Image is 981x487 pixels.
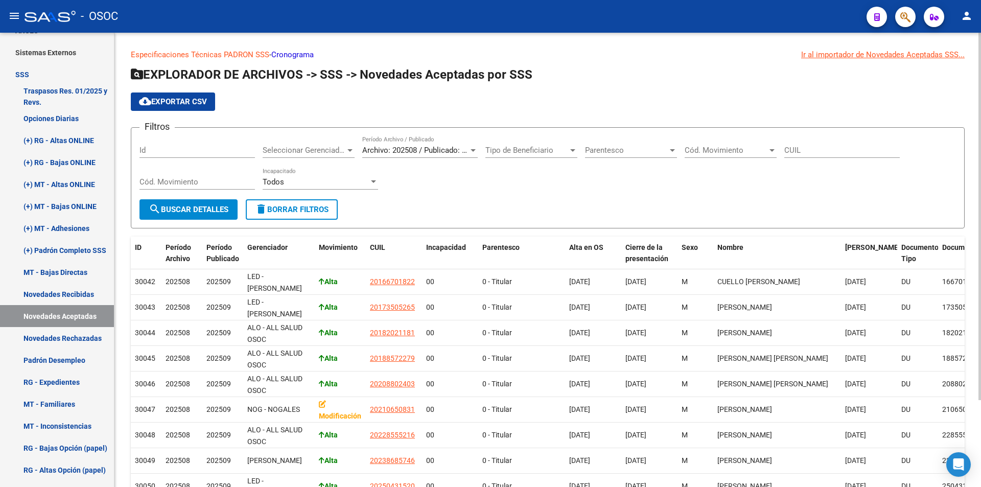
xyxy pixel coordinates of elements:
span: Archivo: 202508 / Publicado: 202509 [362,146,486,155]
span: [DATE] [845,456,866,465]
span: [DATE] [569,405,590,413]
span: 30044 [135,329,155,337]
span: 202509 [206,380,231,388]
mat-icon: cloud_download [139,95,151,107]
span: Nombre [717,243,743,251]
span: [DATE] [625,354,646,362]
span: 202509 [206,329,231,337]
span: [DATE] [569,380,590,388]
span: [DATE] [625,380,646,388]
span: [DATE] [569,431,590,439]
span: [PERSON_NAME] [PERSON_NAME] [717,380,828,388]
span: [PERSON_NAME] [717,431,772,439]
datatable-header-cell: Período Publicado [202,237,243,270]
span: Período Publicado [206,243,239,263]
div: DU [901,404,934,415]
span: Cierre de la presentación [625,243,668,263]
span: 202509 [206,431,231,439]
a: Cronograma [271,50,314,59]
strong: Alta [319,303,338,311]
div: 00 [426,327,474,339]
div: 00 [426,302,474,313]
span: [DATE] [625,329,646,337]
strong: Alta [319,329,338,337]
span: 202508 [166,405,190,413]
span: 0 - Titular [482,303,512,311]
div: 00 [426,455,474,467]
span: [PERSON_NAME] [717,329,772,337]
span: Tipo de Beneficiario [485,146,568,155]
span: 30048 [135,431,155,439]
span: 0 - Titular [482,277,512,286]
span: 202508 [166,431,190,439]
div: DU [901,378,934,390]
span: 202508 [166,303,190,311]
span: [DATE] [625,456,646,465]
span: Parentesco [585,146,668,155]
div: 00 [426,404,474,415]
span: 0 - Titular [482,431,512,439]
div: DU [901,455,934,467]
span: - OSOC [81,5,118,28]
span: ALO - ALL SALUD OSOC [247,349,302,369]
span: 202509 [206,354,231,362]
span: LED - [PERSON_NAME] [247,298,302,318]
datatable-header-cell: Movimiento [315,237,366,270]
span: [PERSON_NAME] [717,405,772,413]
span: Documento [942,243,979,251]
span: [DATE] [569,354,590,362]
span: 30043 [135,303,155,311]
datatable-header-cell: Parentesco [478,237,565,270]
span: 20208802403 [370,380,415,388]
span: M [682,431,688,439]
span: [DATE] [625,431,646,439]
button: Borrar Filtros [246,199,338,220]
span: 202509 [206,303,231,311]
span: M [682,277,688,286]
span: 202509 [206,456,231,465]
span: 20188572279 [370,354,415,362]
mat-icon: menu [8,10,20,22]
span: Seleccionar Gerenciador [263,146,345,155]
span: [DATE] [569,456,590,465]
div: DU [901,429,934,441]
span: M [682,329,688,337]
span: [PERSON_NAME]. [845,243,902,251]
span: M [682,456,688,465]
span: CUELLO [PERSON_NAME] [717,277,800,286]
span: LED - [PERSON_NAME] [247,272,302,292]
span: Borrar Filtros [255,205,329,214]
datatable-header-cell: Sexo [678,237,713,270]
span: [DATE] [625,277,646,286]
strong: Modificación [319,400,361,420]
span: [PERSON_NAME] [247,456,302,465]
span: 20173505265 [370,303,415,311]
span: [DATE] [625,405,646,413]
span: Parentesco [482,243,520,251]
div: DU [901,353,934,364]
span: Cód. Movimiento [685,146,767,155]
datatable-header-cell: Nombre [713,237,841,270]
datatable-header-cell: Incapacidad [422,237,478,270]
span: 30049 [135,456,155,465]
datatable-header-cell: Alta en OS [565,237,621,270]
span: 202508 [166,329,190,337]
span: [DATE] [845,431,866,439]
datatable-header-cell: Documento Tipo [897,237,938,270]
mat-icon: person [961,10,973,22]
span: 30046 [135,380,155,388]
span: 20210650831 [370,405,415,413]
span: Incapacidad [426,243,466,251]
span: Gerenciador [247,243,288,251]
span: M [682,405,688,413]
mat-icon: delete [255,203,267,215]
span: 30045 [135,354,155,362]
button: Exportar CSV [131,92,215,111]
span: 0 - Titular [482,380,512,388]
span: [DATE] [845,329,866,337]
span: EXPLORADOR DE ARCHIVOS -> SSS -> Novedades Aceptadas por SSS [131,67,532,82]
strong: Alta [319,380,338,388]
div: 00 [426,429,474,441]
h3: Filtros [139,120,175,134]
span: [DATE] [569,329,590,337]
